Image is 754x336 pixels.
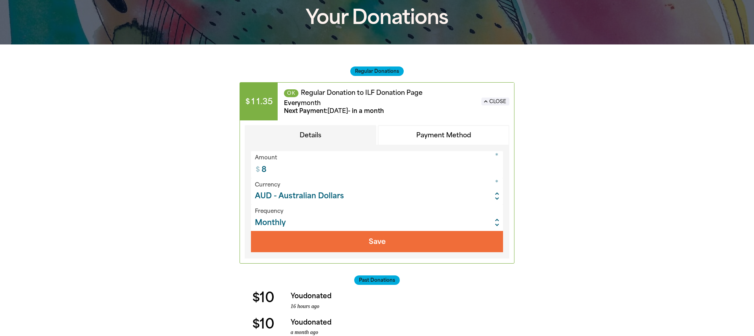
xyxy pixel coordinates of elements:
span: donated [303,318,331,326]
button: Details [245,125,376,146]
button: Payment Method [378,125,509,146]
p: 16 hours ago [291,303,514,310]
span: Next Payment : [284,107,328,114]
span: $10 [252,291,274,305]
span: $10 [252,318,274,331]
span: - in a month [284,107,384,114]
i: expand_less [482,98,489,105]
p: Regular Donation to ILF Donation Page [284,89,475,97]
em: You [291,292,303,300]
span: $11.35 [240,83,278,120]
strong: [DATE] [328,107,348,114]
em: You [291,318,303,326]
span: donated [303,292,331,300]
div: Paginated content [240,82,514,264]
strong: month [301,100,321,107]
span: $ [251,152,260,177]
span: Past Donations [354,275,400,285]
span: OK [284,89,298,97]
button: expand_lessClose [481,98,509,105]
span: Regular Donations [350,66,404,76]
span: Your Donations [306,5,449,29]
button: Save [251,231,503,252]
span: Every [284,100,301,107]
